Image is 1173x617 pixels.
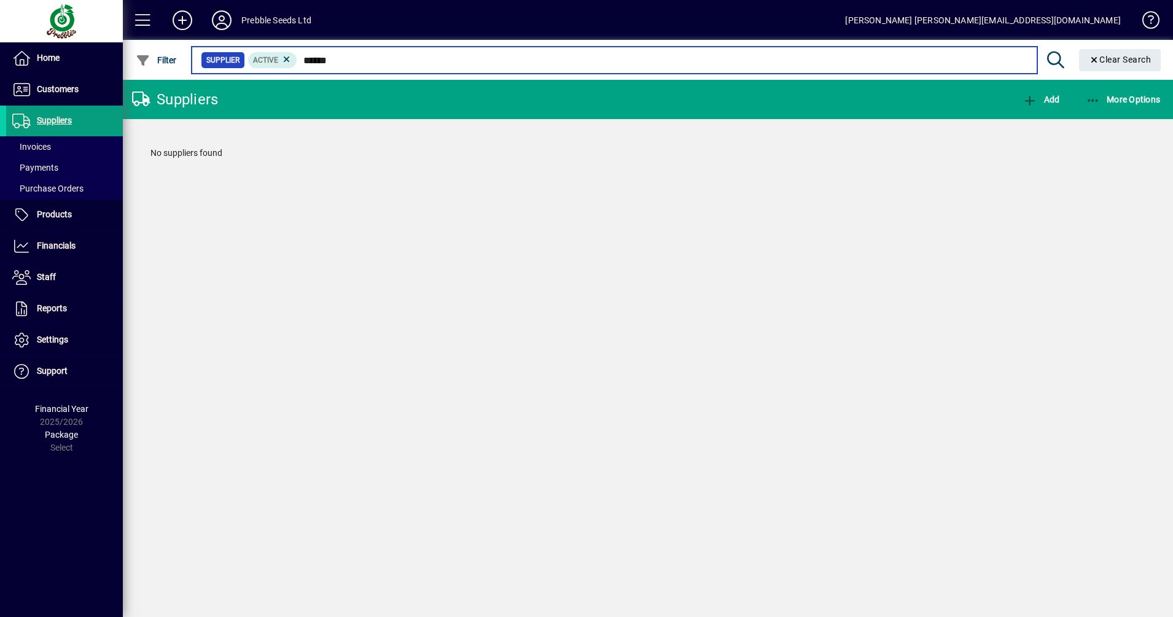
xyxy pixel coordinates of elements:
[1083,88,1164,111] button: More Options
[206,54,240,66] span: Supplier
[845,10,1121,30] div: [PERSON_NAME] [PERSON_NAME][EMAIL_ADDRESS][DOMAIN_NAME]
[163,9,202,31] button: Add
[37,209,72,219] span: Products
[6,157,123,178] a: Payments
[37,366,68,376] span: Support
[12,184,84,193] span: Purchase Orders
[6,293,123,324] a: Reports
[37,115,72,125] span: Suppliers
[12,142,51,152] span: Invoices
[35,404,88,414] span: Financial Year
[1086,95,1161,104] span: More Options
[133,49,180,71] button: Filter
[6,231,123,262] a: Financials
[132,90,218,109] div: Suppliers
[1089,55,1152,64] span: Clear Search
[37,53,60,63] span: Home
[6,356,123,387] a: Support
[6,136,123,157] a: Invoices
[248,52,297,68] mat-chip: Activation Status: Active
[1079,49,1161,71] button: Clear
[37,335,68,344] span: Settings
[37,241,76,250] span: Financials
[6,178,123,199] a: Purchase Orders
[241,10,311,30] div: Prebble Seeds Ltd
[6,262,123,293] a: Staff
[6,74,123,105] a: Customers
[6,325,123,355] a: Settings
[45,430,78,440] span: Package
[253,56,278,64] span: Active
[6,43,123,74] a: Home
[202,9,241,31] button: Profile
[6,200,123,230] a: Products
[1133,2,1158,42] a: Knowledge Base
[136,55,177,65] span: Filter
[37,272,56,282] span: Staff
[1023,95,1059,104] span: Add
[37,84,79,94] span: Customers
[37,303,67,313] span: Reports
[12,163,58,173] span: Payments
[138,134,1158,172] div: No suppliers found
[1019,88,1062,111] button: Add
